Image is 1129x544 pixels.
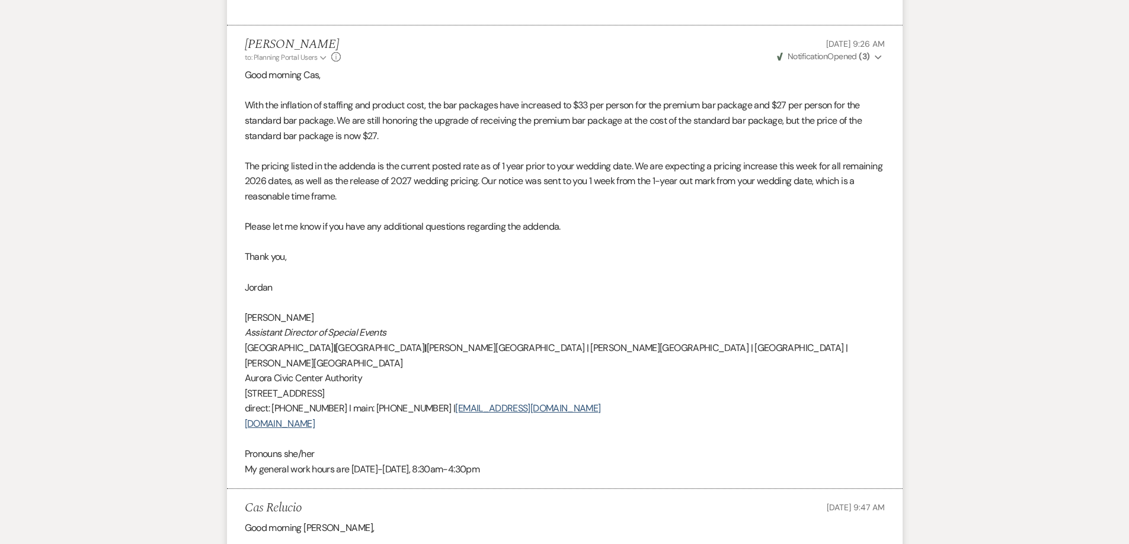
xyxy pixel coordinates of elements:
[245,37,341,52] h5: [PERSON_NAME]
[777,51,870,62] span: Opened
[334,342,335,354] strong: |
[245,311,314,324] span: [PERSON_NAME]
[788,51,827,62] span: Notification
[335,342,424,354] span: [GEOGRAPHIC_DATA]
[245,219,885,234] p: Please let me know if you have any additional questions regarding the addenda.
[455,402,600,414] a: [EMAIL_ADDRESS][DOMAIN_NAME]
[245,53,318,62] span: to: Planning Portal Users
[245,463,479,475] span: My general work hours are [DATE]-[DATE], 8:30am-4:30pm
[245,417,315,430] a: [DOMAIN_NAME]
[245,501,302,516] h5: Cas Relucio
[245,249,885,265] p: Thank you,
[245,342,848,369] span: [PERSON_NAME][GEOGRAPHIC_DATA] | [PERSON_NAME][GEOGRAPHIC_DATA] | [GEOGRAPHIC_DATA] | [PERSON_NAM...
[245,52,329,63] button: to: Planning Portal Users
[775,50,885,63] button: NotificationOpened (3)
[245,67,885,83] p: Good morning Cas,
[827,502,884,513] span: [DATE] 9:47 AM
[245,448,315,460] span: Pronouns she/her
[245,372,362,384] span: Aurora Civic Center Authority
[826,38,884,49] span: [DATE] 9:26 AM
[245,159,885,204] p: The pricing listed in the addenda is the current posted rate as of 1 year prior to your wedding d...
[245,520,885,536] p: Good morning [PERSON_NAME],
[245,342,334,354] span: [GEOGRAPHIC_DATA]
[245,387,325,400] span: [STREET_ADDRESS]
[424,342,426,354] strong: |
[245,402,456,414] span: direct: [PHONE_NUMBER] I main: [PHONE_NUMBER] |
[245,280,885,295] p: Jordan
[859,51,869,62] strong: ( 3 )
[245,326,386,339] em: Assistant Director of Special Events
[245,98,885,143] p: With the inflation of staffing and product cost, the bar packages have increased to $33 per perso...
